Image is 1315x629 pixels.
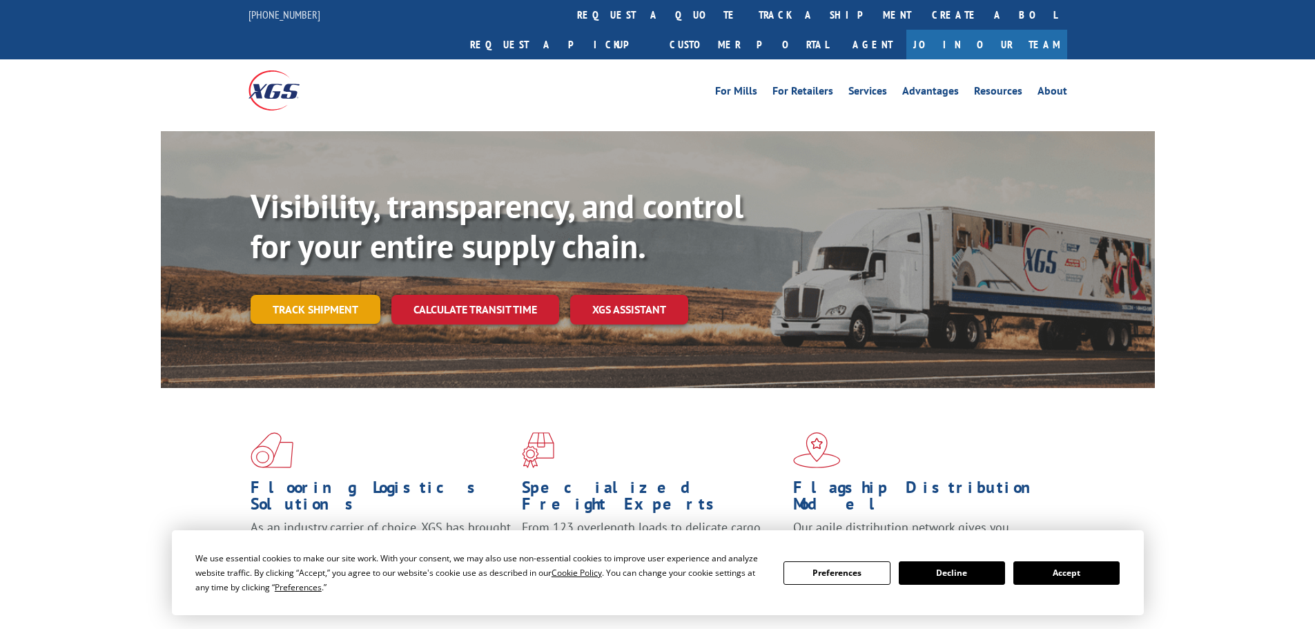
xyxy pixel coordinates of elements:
[251,432,293,468] img: xgs-icon-total-supply-chain-intelligence-red
[251,295,380,324] a: Track shipment
[906,30,1067,59] a: Join Our Team
[249,8,320,21] a: [PHONE_NUMBER]
[793,519,1047,552] span: Our agile distribution network gives you nationwide inventory management on demand.
[251,184,743,267] b: Visibility, transparency, and control for your entire supply chain.
[899,561,1005,585] button: Decline
[522,519,783,581] p: From 123 overlength loads to delicate cargo, our experienced staff knows the best way to move you...
[195,551,767,594] div: We use essential cookies to make our site work. With your consent, we may also use non-essential ...
[570,295,688,325] a: XGS ASSISTANT
[522,432,554,468] img: xgs-icon-focused-on-flooring-red
[793,432,841,468] img: xgs-icon-flagship-distribution-model-red
[902,86,959,101] a: Advantages
[1013,561,1120,585] button: Accept
[839,30,906,59] a: Agent
[715,86,757,101] a: For Mills
[772,86,833,101] a: For Retailers
[783,561,890,585] button: Preferences
[974,86,1022,101] a: Resources
[522,479,783,519] h1: Specialized Freight Experts
[251,479,512,519] h1: Flooring Logistics Solutions
[172,530,1144,615] div: Cookie Consent Prompt
[1038,86,1067,101] a: About
[659,30,839,59] a: Customer Portal
[275,581,322,593] span: Preferences
[793,479,1054,519] h1: Flagship Distribution Model
[848,86,887,101] a: Services
[251,519,511,568] span: As an industry carrier of choice, XGS has brought innovation and dedication to flooring logistics...
[552,567,602,579] span: Cookie Policy
[460,30,659,59] a: Request a pickup
[391,295,559,325] a: Calculate transit time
